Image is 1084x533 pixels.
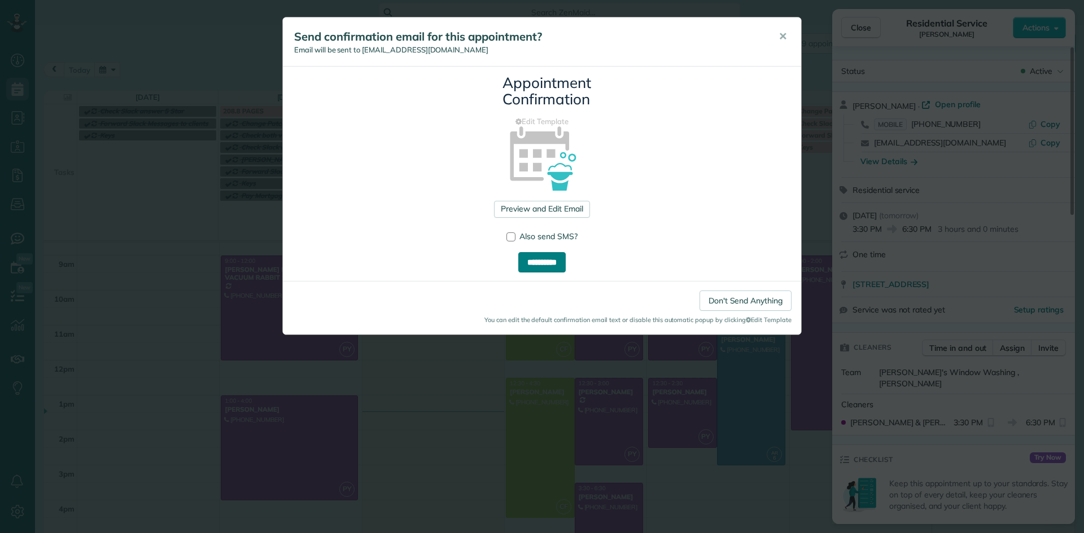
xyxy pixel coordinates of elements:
a: Edit Template [291,116,793,127]
a: Don't Send Anything [700,290,792,311]
a: Preview and Edit Email [494,201,589,218]
small: You can edit the default confirmation email text or disable this automatic popup by clicking Edit... [292,315,792,324]
span: ✕ [779,30,787,43]
img: appointment_confirmation_icon-141e34405f88b12ade42628e8c248340957700ab75a12ae832a8710e9b578dc5.png [492,107,593,208]
h5: Send confirmation email for this appointment? [294,29,763,45]
span: Also send SMS? [519,231,578,241]
span: Email will be sent to [EMAIL_ADDRESS][DOMAIN_NAME] [294,45,488,54]
h3: Appointment Confirmation [502,75,582,107]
